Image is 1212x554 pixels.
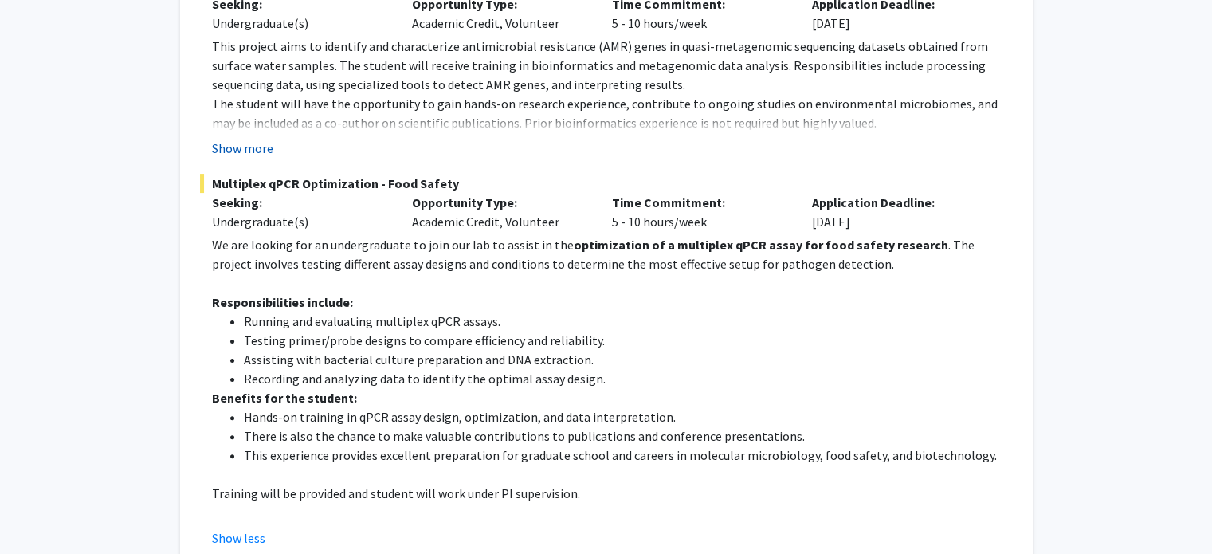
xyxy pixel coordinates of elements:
[612,193,788,212] p: Time Commitment:
[244,331,1013,350] li: Testing primer/probe designs to compare efficiency and reliability.
[212,139,273,158] button: Show more
[200,174,1013,193] span: Multiplex qPCR Optimization - Food Safety
[600,193,800,231] div: 5 - 10 hours/week
[244,407,1013,426] li: Hands-on training in qPCR assay design, optimization, and data interpretation.
[212,193,388,212] p: Seeking:
[244,446,1013,465] li: This experience provides excellent preparation for graduate school and careers in molecular micro...
[212,294,353,310] strong: Responsibilities include:
[574,237,948,253] strong: optimization of a multiplex qPCR assay for food safety research
[812,193,988,212] p: Application Deadline:
[212,484,1013,503] p: Training will be provided and student will work under PI supervision.
[244,426,1013,446] li: There is also the chance to make valuable contributions to publications and conference presentati...
[212,235,1013,273] p: We are looking for an undergraduate to join our lab to assist in the . The project involves testi...
[412,193,588,212] p: Opportunity Type:
[212,37,1013,94] p: This project aims to identify and characterize antimicrobial resistance (AMR) genes in quasi-meta...
[212,14,388,33] div: Undergraduate(s)
[212,212,388,231] div: Undergraduate(s)
[212,528,265,548] button: Show less
[800,193,1000,231] div: [DATE]
[244,369,1013,388] li: Recording and analyzing data to identify the optimal assay design.
[212,94,1013,132] p: The student will have the opportunity to gain hands-on research experience, contribute to ongoing...
[244,312,1013,331] li: Running and evaluating multiplex qPCR assays.
[12,482,68,542] iframe: Chat
[244,350,1013,369] li: Assisting with bacterial culture preparation and DNA extraction.
[400,193,600,231] div: Academic Credit, Volunteer
[212,390,357,406] strong: Benefits for the student:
